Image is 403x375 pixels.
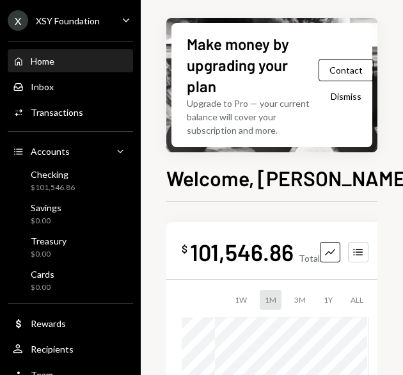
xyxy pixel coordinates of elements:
a: Treasury$0.00 [8,232,133,262]
div: ALL [345,290,368,310]
a: Transactions [8,100,133,124]
a: Cards$0.00 [8,265,133,296]
a: Inbox [8,75,133,98]
div: Home [31,56,54,67]
a: Accounts [8,140,133,163]
div: Cards [31,269,54,280]
a: Rewards [8,312,133,335]
div: 1M [260,290,281,310]
div: $ [182,243,187,255]
div: Transactions [31,107,83,118]
div: $0.00 [31,216,61,227]
div: 1W [230,290,252,310]
div: Treasury [31,235,67,246]
button: Dismiss [315,81,377,111]
div: Upgrade to Pro — your current balance will cover your subscription and more. [187,97,315,137]
div: Checking [31,169,75,180]
div: Rewards [31,318,66,329]
div: $101,546.86 [31,182,75,193]
button: Contact [319,59,374,81]
a: Savings$0.00 [8,198,133,229]
div: Inbox [31,81,54,92]
div: $0.00 [31,249,67,260]
div: Savings [31,202,61,213]
div: Total [299,253,320,264]
div: Accounts [31,146,70,157]
a: Home [8,49,133,72]
a: Checking$101,546.86 [8,165,133,196]
div: $0.00 [31,282,54,293]
div: Recipients [31,344,74,355]
div: Make money by upgrading your plan [187,33,304,97]
a: Recipients [8,337,133,360]
div: 3M [289,290,311,310]
div: XSY Foundation [36,15,100,26]
div: 1Y [319,290,338,310]
div: X [8,10,28,31]
div: 101,546.86 [190,237,294,266]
